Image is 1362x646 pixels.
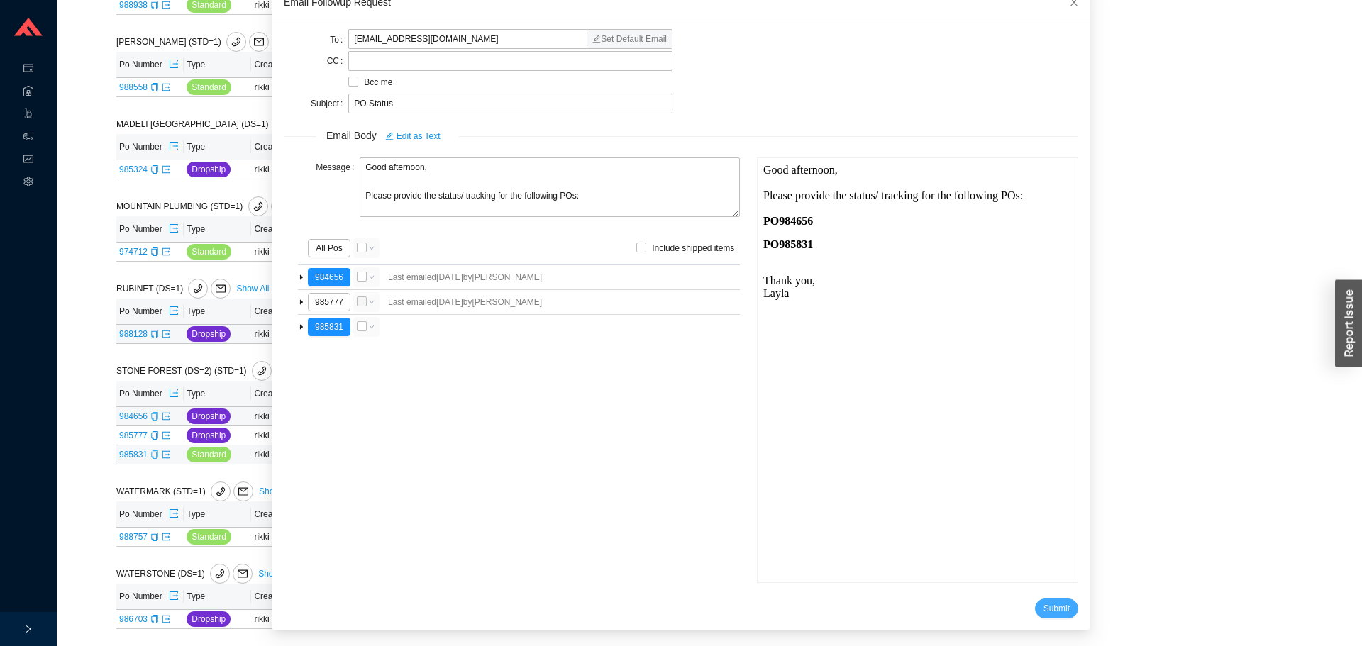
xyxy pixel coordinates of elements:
[251,610,341,629] td: rikki
[258,569,291,579] a: Show All
[226,32,246,52] button: phone
[150,83,159,91] span: copy
[251,78,341,97] td: rikki
[116,381,184,407] th: Po Number
[308,239,350,257] button: All Pos
[251,325,341,344] td: rikki
[187,611,231,627] button: Dropship
[369,323,375,330] span: down
[369,245,375,252] span: down
[385,132,394,142] span: edit
[388,295,542,309] span: Last emailed [DATE] by [PERSON_NAME]
[150,330,159,338] span: copy
[252,361,272,381] button: phone
[116,366,320,376] span: STONE FOREST (DS=2) (STD=1)
[168,384,179,403] button: export
[119,82,148,92] a: 988558
[169,508,179,520] span: export
[168,137,179,157] button: export
[119,532,148,542] a: 988757
[184,381,251,407] th: Type
[184,501,251,528] th: Type
[150,80,159,94] div: Copy
[327,51,349,71] label: CC
[187,79,231,95] button: Standard
[188,279,208,299] button: phone
[360,157,740,217] textarea: Good afternoon, Please provide the status/ tracking for the following POs:
[271,196,291,216] button: mail
[150,447,159,462] div: Copy
[367,238,378,258] button: down
[168,301,179,321] button: export
[169,306,179,317] span: export
[184,584,251,610] th: Type
[210,564,230,584] button: phone
[23,149,33,172] span: fund
[119,247,148,257] a: 974712
[162,532,170,542] a: export
[116,119,319,129] span: MADELI [GEOGRAPHIC_DATA] (DS=1)
[251,445,341,464] td: rikki
[298,299,305,306] span: caret-down
[162,430,170,440] a: export
[388,270,542,284] span: Last emailed [DATE] by [PERSON_NAME]
[316,126,459,146] span: Email Body
[116,201,294,211] span: MOUNTAIN PLUMBING (STD=1)
[211,279,231,299] button: mail
[116,284,233,294] span: RUBINET (DS=1)
[150,1,159,9] span: copy
[24,625,33,633] span: right
[311,94,348,113] label: Subject
[169,141,179,152] span: export
[119,430,148,440] a: 985777
[192,612,226,626] span: Dropship
[119,329,148,339] a: 988128
[187,408,231,424] button: Dropship
[316,157,360,177] label: Message
[259,486,292,496] a: Show All
[150,533,159,541] span: copy
[369,274,375,281] span: down
[187,529,231,545] button: Standard
[308,293,350,311] button: 985777
[119,411,148,421] a: 984656
[187,447,231,462] button: Standard
[1035,598,1078,618] button: Submit
[377,126,449,146] button: editEdit as Text
[249,201,267,211] span: phone
[316,241,342,255] span: All Pos
[116,216,184,243] th: Po Number
[150,409,159,423] div: Copy
[187,326,231,342] button: Dropship
[168,586,179,606] button: export
[187,428,231,443] button: Dropship
[150,245,159,259] div: Copy
[116,134,184,160] th: Po Number
[150,412,159,421] span: copy
[162,450,170,459] span: export
[233,564,253,584] button: mail
[23,58,33,81] span: credit-card
[211,569,229,579] span: phone
[330,30,348,50] label: To
[272,201,290,211] span: mail
[369,299,375,306] span: down
[251,243,341,262] td: rikki
[150,615,159,623] span: copy
[162,615,170,623] span: export
[162,614,170,624] a: export
[298,274,305,281] span: caret-down
[169,591,179,602] span: export
[253,366,271,376] span: phone
[236,284,269,294] a: Show All
[162,329,170,339] a: export
[251,160,341,179] td: rikki
[116,584,184,610] th: Po Number
[169,388,179,399] span: export
[169,223,179,235] span: export
[367,317,378,337] button: down
[162,247,170,256] span: export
